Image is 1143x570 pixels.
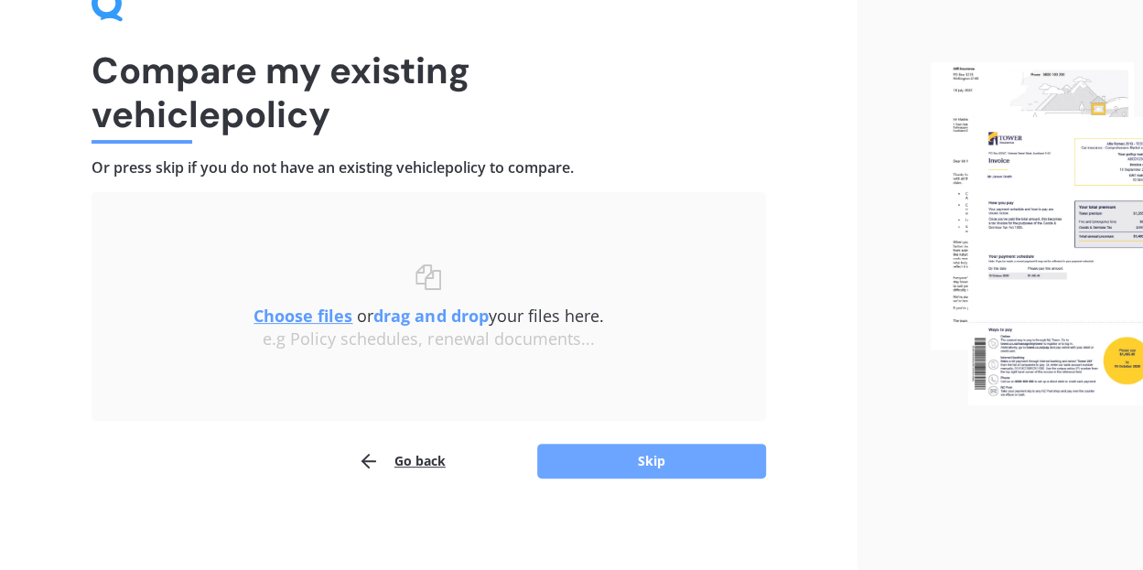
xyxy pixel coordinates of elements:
button: Skip [537,444,766,479]
span: or your files here. [253,305,603,327]
u: Choose files [253,305,352,327]
h4: Or press skip if you do not have an existing vehicle policy to compare. [92,158,766,177]
b: drag and drop [373,305,488,327]
img: files.webp [931,62,1143,405]
button: Go back [358,443,446,479]
h1: Compare my existing vehicle policy [92,48,766,136]
div: e.g Policy schedules, renewal documents... [128,329,729,350]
